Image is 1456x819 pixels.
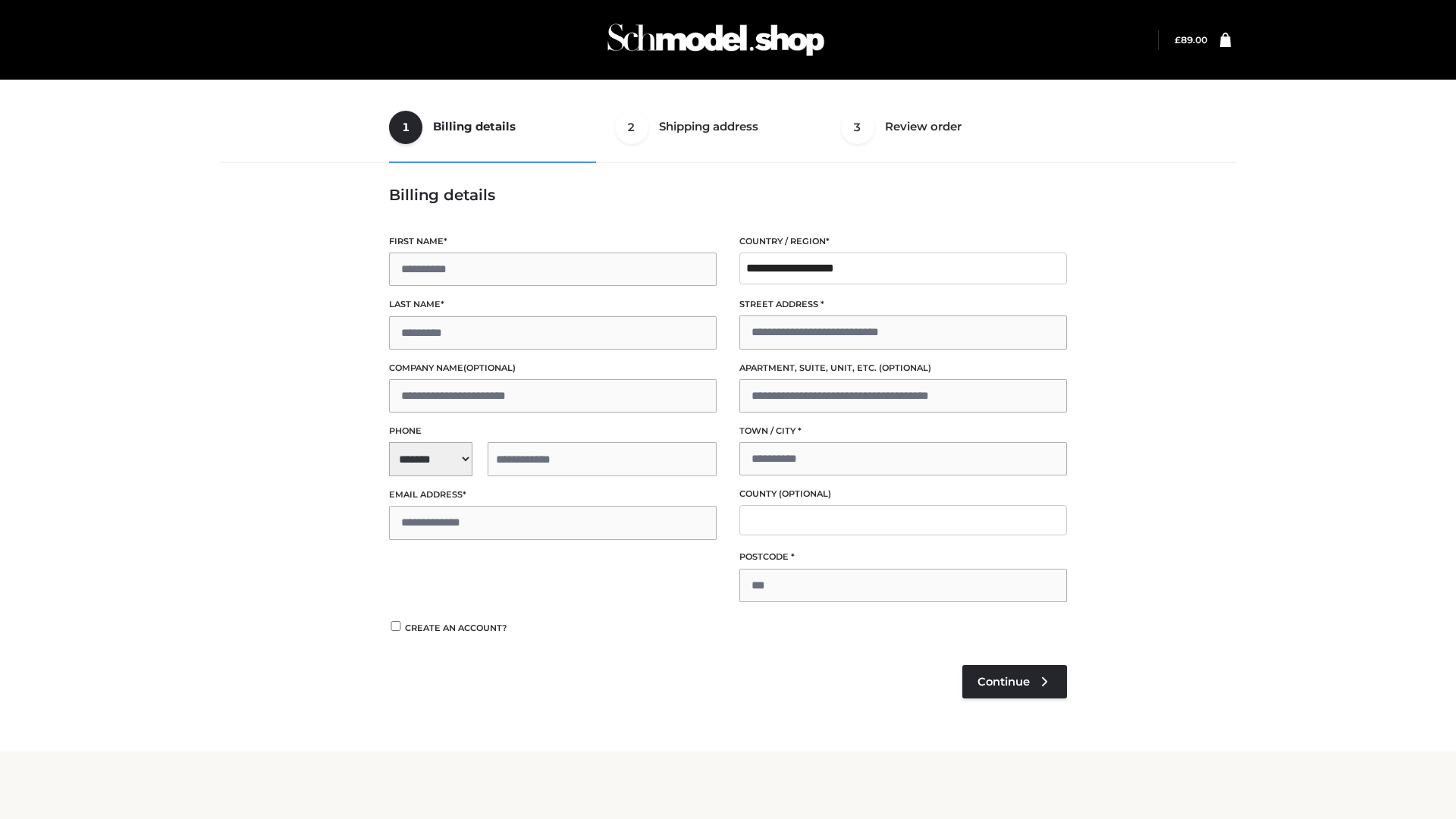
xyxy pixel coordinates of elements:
[463,362,516,373] span: (optional)
[977,675,1030,689] span: Continue
[389,234,717,249] label: First name
[1175,34,1207,45] a: £89.00
[602,10,830,70] img: Schmodel Admin 964
[389,361,717,375] label: Company name
[739,487,1067,501] label: County
[779,488,831,499] span: (optional)
[389,297,717,312] label: Last name
[739,361,1067,375] label: Apartment, suite, unit, etc.
[389,488,717,502] label: Email address
[739,234,1067,249] label: Country / Region
[1175,34,1181,45] span: £
[1175,34,1207,45] bdi: 89.00
[405,623,507,633] span: Create an account?
[739,550,1067,564] label: Postcode
[739,424,1067,438] label: Town / City
[962,665,1067,698] a: Continue
[879,362,931,373] span: (optional)
[739,297,1067,312] label: Street address
[389,621,403,631] input: Create an account?
[389,186,1067,204] h3: Billing details
[389,424,717,438] label: Phone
